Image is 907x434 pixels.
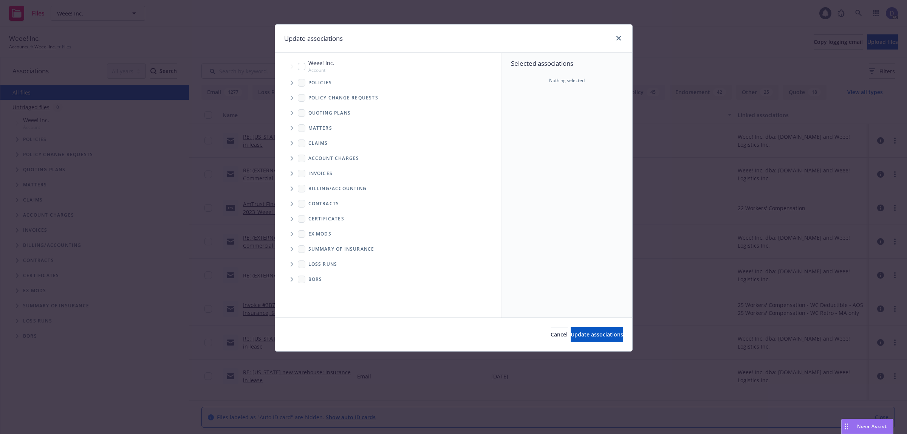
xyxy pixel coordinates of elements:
span: Policies [308,81,332,85]
a: close [614,34,623,43]
span: Nova Assist [857,423,887,429]
div: Drag to move [842,419,851,434]
span: Contracts [308,201,339,206]
span: Quoting plans [308,111,351,115]
span: Update associations [571,331,623,338]
span: Summary of insurance [308,247,375,251]
span: Selected associations [511,59,623,68]
span: Account charges [308,156,359,161]
span: Policy change requests [308,96,378,100]
div: Folder Tree Example [275,181,501,287]
h1: Update associations [284,34,343,43]
button: Nova Assist [841,419,893,434]
span: BORs [308,277,322,282]
span: Certificates [308,217,344,221]
span: Claims [308,141,328,146]
span: Matters [308,126,332,130]
div: Tree Example [275,57,501,181]
span: Invoices [308,171,333,176]
button: Update associations [571,327,623,342]
span: Billing/Accounting [308,186,367,191]
span: Ex Mods [308,232,331,236]
span: Nothing selected [549,77,585,84]
span: Account [308,67,334,73]
span: Weee! Inc. [308,59,334,67]
span: Cancel [551,331,568,338]
button: Cancel [551,327,568,342]
span: Loss Runs [308,262,337,267]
